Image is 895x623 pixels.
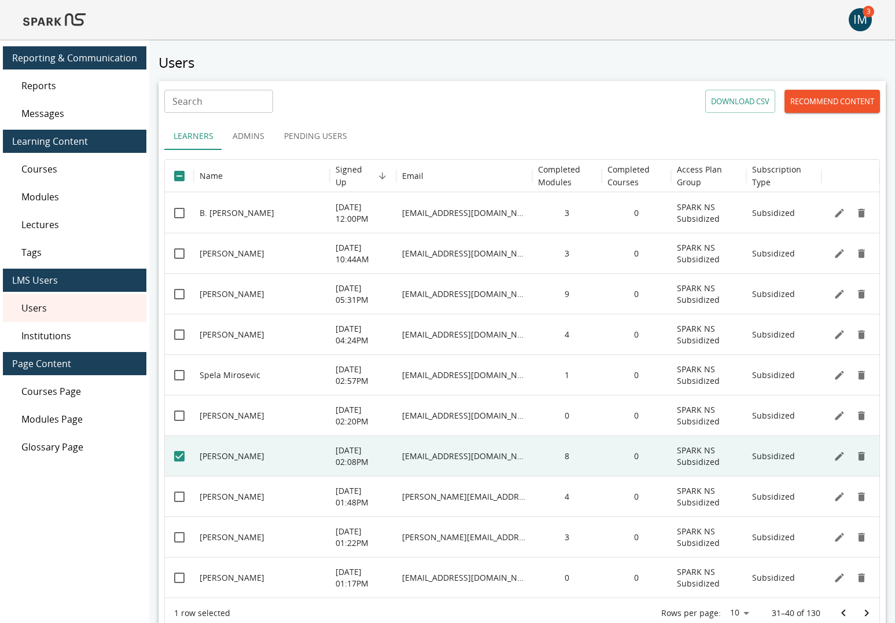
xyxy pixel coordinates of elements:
[677,242,741,265] p: SPARK NS Subsidized
[396,435,532,476] div: chubykin@purdue.edu
[336,163,373,189] h6: Signed Up
[21,440,137,454] span: Glossary Page
[834,248,845,259] svg: Edit
[752,450,795,462] p: Subsidized
[532,435,602,476] div: 8
[752,329,795,340] p: Subsidized
[21,384,137,398] span: Courses Page
[200,288,264,300] p: [PERSON_NAME]
[752,532,795,543] p: Subsidized
[336,283,391,306] p: [DATE] 05:31PM
[677,566,741,589] p: SPARK NS Subsidized
[784,90,880,113] button: Recommend content
[831,407,848,424] button: Edit
[396,476,532,516] div: salpekar@kennedykrieger.org
[853,326,870,343] button: Delete
[856,248,867,259] svg: Remove
[3,155,146,183] div: Courses
[831,488,848,505] button: Edit
[3,433,146,461] div: Glossary Page
[677,283,741,306] p: SPARK NS Subsidized
[831,285,848,303] button: Edit
[772,607,820,619] p: 31–40 of 130
[396,273,532,314] div: jctai@mgh.harvard.edu
[834,369,845,381] svg: Edit
[21,218,137,232] span: Lectures
[831,245,848,262] button: Edit
[602,516,671,557] div: 0
[834,491,845,503] svg: Edit
[3,39,146,466] nav: main
[677,485,741,508] p: SPARK NS Subsidized
[3,378,146,405] div: Courses Page
[532,192,602,233] div: 3
[834,572,845,584] svg: Edit
[831,448,848,465] button: Edit
[532,395,602,435] div: 0
[200,329,264,340] p: [PERSON_NAME]
[853,569,870,587] button: Delete
[752,207,795,219] p: Subsidized
[3,72,146,100] div: Reports
[856,450,867,462] svg: Remove
[538,163,595,189] h6: Completed Modules
[21,301,137,315] span: Users
[21,412,137,426] span: Modules Page
[200,207,274,219] p: B. [PERSON_NAME]
[863,6,874,17] span: 3
[200,491,264,503] p: [PERSON_NAME]
[856,207,867,219] svg: Remove
[849,8,872,31] button: account of current user
[607,163,664,189] h6: Completed Courses
[396,516,532,557] div: jim.adams@asu.edu
[752,572,795,584] p: Subsidized
[532,354,602,395] div: 1
[834,450,845,462] svg: Edit
[834,329,845,340] svg: Edit
[200,532,264,543] p: [PERSON_NAME]
[853,204,870,222] button: Delete
[856,410,867,422] svg: Remove
[21,162,137,176] span: Courses
[532,314,602,354] div: 4
[831,529,848,546] button: Edit
[12,357,137,371] span: Page Content
[532,516,602,557] div: 3
[677,445,741,468] p: SPARK NS Subsidized
[336,445,391,468] p: [DATE] 02:08PM
[200,450,264,462] p: [PERSON_NAME]
[853,529,870,546] button: Delete
[677,364,741,387] p: SPARK NS Subsidized
[677,404,741,427] p: SPARK NS Subsidized
[602,314,671,354] div: 0
[532,476,602,516] div: 4
[3,130,146,153] div: Learning Content
[200,248,264,259] p: [PERSON_NAME]
[849,8,872,31] div: IM
[602,435,671,476] div: 0
[677,163,741,189] h6: Access Plan Group
[856,329,867,340] svg: Remove
[223,122,275,150] button: Admins
[831,367,848,384] button: Edit
[602,233,671,273] div: 0
[200,170,223,181] div: Name
[856,491,867,503] svg: Remove
[3,294,146,322] div: Users
[402,170,423,181] div: Email
[21,107,137,120] span: Messages
[3,46,146,69] div: Reporting & Communication
[532,273,602,314] div: 9
[21,329,137,343] span: Institutions
[396,314,532,354] div: Ikezu.Seiko@mayo.edu
[336,201,391,225] p: [DATE] 12:00PM
[3,211,146,239] div: Lectures
[602,476,671,516] div: 0
[336,485,391,508] p: [DATE] 01:48PM
[336,323,391,346] p: [DATE] 04:24PM
[677,323,741,346] p: SPARK NS Subsidized
[3,183,146,211] div: Modules
[200,369,260,381] p: Spela Mirosevic
[856,532,867,543] svg: Remove
[21,190,137,204] span: Modules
